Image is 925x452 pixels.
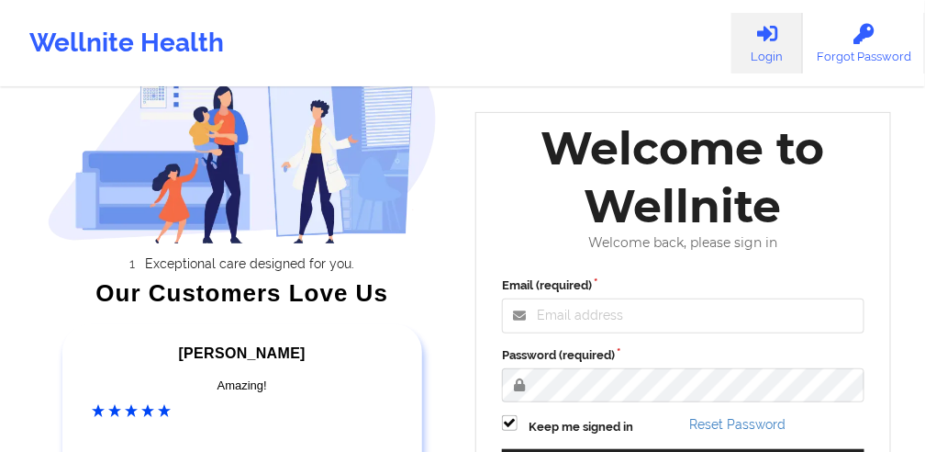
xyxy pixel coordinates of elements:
label: Password (required) [502,346,864,365]
a: Login [731,13,803,73]
label: Email (required) [502,277,864,295]
a: Reset Password [689,417,786,432]
div: Our Customers Love Us [48,284,438,302]
a: Forgot Password [803,13,925,73]
input: Email address [502,299,864,333]
div: Amazing! [93,377,393,395]
label: Keep me signed in [529,418,633,436]
div: Welcome back, please sign in [489,235,877,251]
span: [PERSON_NAME] [179,345,306,361]
li: Exceptional care designed for you. [63,256,437,271]
div: Welcome to Wellnite [489,119,877,235]
img: wellnite-auth-hero_200.c722682e.png [48,31,438,243]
